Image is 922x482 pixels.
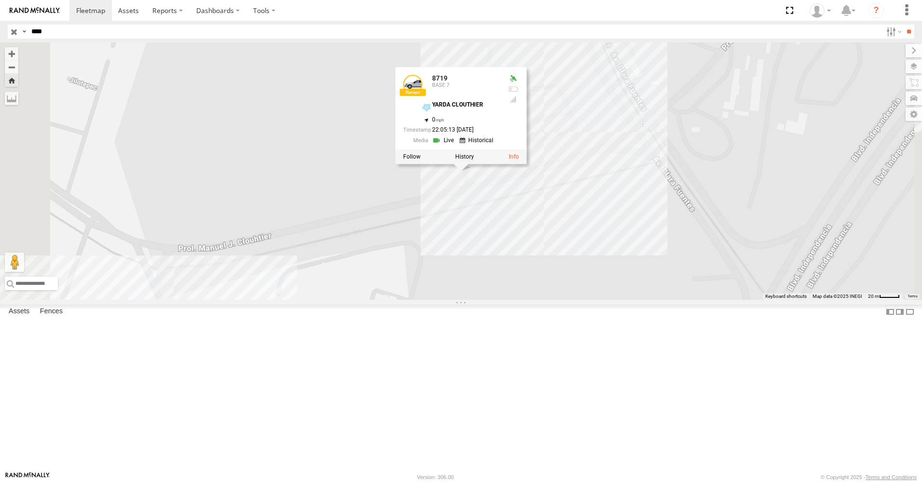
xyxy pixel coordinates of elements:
span: 0 [432,117,444,123]
label: Dock Summary Table to the Left [885,305,895,319]
button: Zoom out [5,60,18,74]
label: Map Settings [906,107,922,121]
button: Zoom Home [5,74,18,87]
a: View Historical Media Streams [460,136,496,145]
label: Assets [4,305,34,319]
div: Last Event GSM Signal Strength [507,96,519,104]
div: Valid GPS Fix [507,75,519,83]
a: Terms and Conditions [866,474,917,480]
label: View Asset History [455,153,474,160]
button: Keyboard shortcuts [765,293,807,300]
label: Dock Summary Table to the Right [895,305,905,319]
label: Measure [5,92,18,105]
img: rand-logo.svg [10,7,60,14]
div: Version: 306.00 [417,474,454,480]
label: Search Filter Options [882,25,903,39]
i: ? [868,3,884,18]
a: Visit our Website [5,472,50,482]
span: 20 m [868,294,879,299]
div: BASE 7 [432,82,500,88]
span: Map data ©2025 INEGI [813,294,862,299]
label: Hide Summary Table [905,305,915,319]
div: © Copyright 2025 - [821,474,917,480]
a: View Asset Details [509,153,519,160]
button: Drag Pegman onto the map to open Street View [5,253,24,272]
div: Date/time of location update [403,127,500,134]
div: No voltage information received from this device. [507,85,519,93]
a: 8719 [432,75,447,82]
div: YARDA CLOUTHIER [432,102,500,108]
a: View Live Media Streams [432,136,457,145]
label: Fences [35,305,68,319]
label: Realtime tracking of Asset [403,153,420,160]
div: Jonathan Soto [806,3,834,18]
a: Terms [908,295,918,298]
label: Search Query [20,25,28,39]
button: Map Scale: 20 m per 39 pixels [865,293,903,300]
button: Zoom in [5,47,18,60]
a: View Asset Details [403,75,422,94]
